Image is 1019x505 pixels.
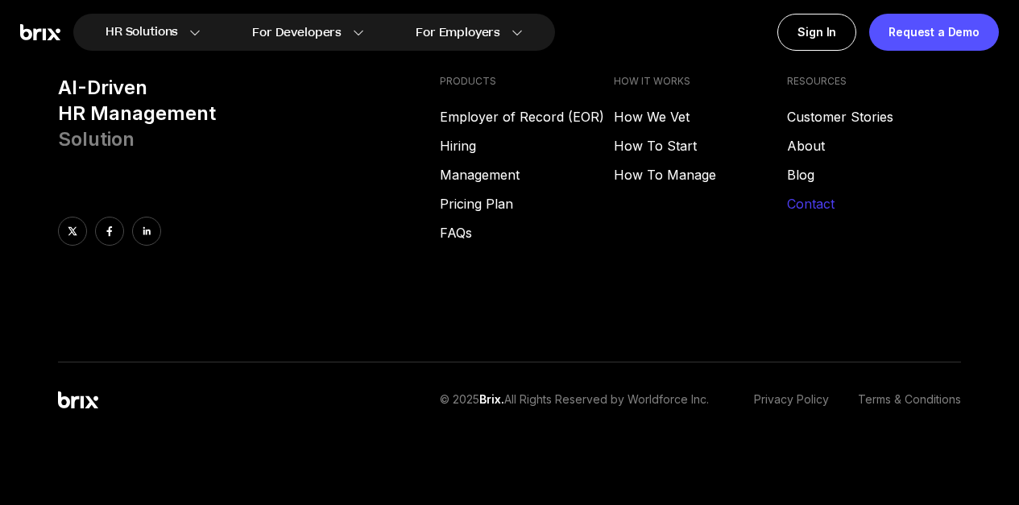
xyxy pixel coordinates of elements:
[58,75,427,152] h3: AI-Driven HR Management
[416,24,500,41] span: For Employers
[58,127,135,151] span: Solution
[20,24,60,41] img: Brix Logo
[614,165,788,184] a: How To Manage
[440,165,614,184] a: Management
[479,392,504,406] span: Brix.
[777,14,856,51] a: Sign In
[106,19,178,45] span: HR Solutions
[58,391,98,408] img: Brix Logo
[440,391,709,408] p: © 2025 All Rights Reserved by Worldforce Inc.
[440,75,614,88] h4: PRODUCTS
[614,136,788,155] a: How To Start
[858,391,961,408] a: Terms & Conditions
[869,14,999,51] a: Request a Demo
[252,24,342,41] span: For Developers
[787,107,961,126] a: Customer Stories
[787,194,961,213] a: Contact
[787,75,961,88] h4: RESOURCES
[614,75,788,88] h4: HOW IT WORKS
[440,136,614,155] a: Hiring
[787,165,961,184] a: Blog
[754,391,829,408] a: Privacy Policy
[440,223,614,242] a: FAQs
[787,136,961,155] a: About
[440,107,614,126] a: Employer of Record (EOR)
[440,194,614,213] a: Pricing Plan
[614,107,788,126] a: How We Vet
